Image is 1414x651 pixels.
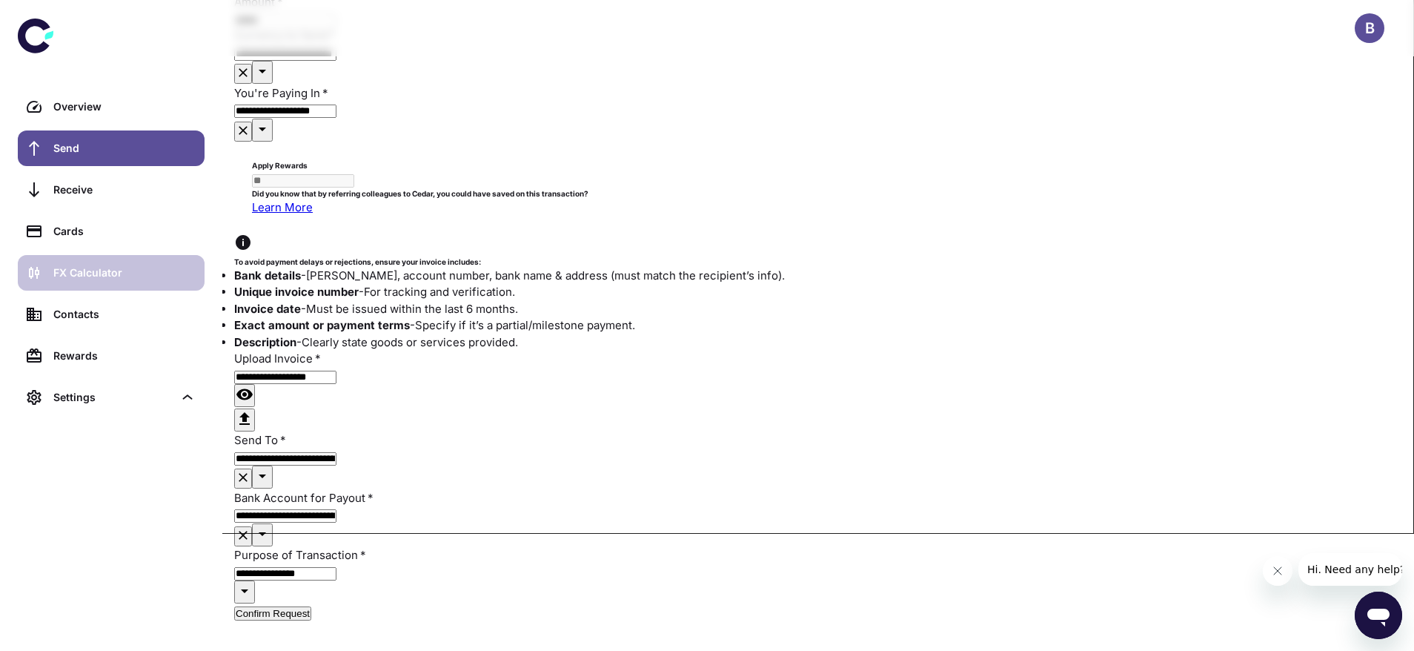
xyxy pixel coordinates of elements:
div: Settings [53,389,173,406]
button: Open [252,61,273,84]
a: Receive [18,172,205,208]
div: Contacts [53,306,196,323]
div: Send [53,140,196,156]
h6: Did you know that by referring colleagues to Cedar, you could have saved on this transaction? [252,188,1384,199]
a: Contacts [18,297,205,332]
label: Upload Invoice [234,351,321,366]
a: Cards [18,214,205,249]
p: - Specify if it’s a partial/milestone payment. [234,317,1402,334]
a: Send [18,130,205,166]
a: Learn More [252,200,313,214]
span: Exact amount or payment terms [234,318,410,332]
p: - Clearly state goods or services provided. [234,334,1402,351]
div: FX Calculator [53,265,196,281]
label: Bank Account for Payout [234,491,374,505]
label: Send To [234,433,286,447]
h6: To avoid payment delays or rejections, ensure your invoice includes: [234,257,1402,268]
button: Clear [234,526,252,546]
span: Description [234,335,296,349]
button: Open [252,523,273,546]
a: Overview [18,89,205,125]
p: - For tracking and verification. [234,284,1402,301]
iframe: Close message [1263,556,1292,586]
button: Open [252,466,273,489]
label: Purpose of Transaction [234,548,366,562]
span: Invoice date [234,302,301,316]
div: Receive [53,182,196,198]
label: You're Paying In [234,86,328,100]
span: Hi. Need any help? [9,10,107,22]
button: Clear [234,122,252,142]
button: Clear [234,469,252,489]
div: Overview [53,99,196,115]
span: Unique invoice number [234,285,359,299]
p: - [PERSON_NAME], account number, bank name & address (must match the recipient’s info). [234,268,1402,285]
a: FX Calculator [18,255,205,291]
a: Rewards [18,338,205,374]
div: Rewards [53,348,196,364]
button: Open [234,581,255,604]
button: Confirm Request [234,607,311,621]
h6: Apply Rewards [252,160,1384,171]
iframe: Message from company [1298,553,1402,586]
div: Cards [53,223,196,239]
div: Settings [18,380,205,415]
button: B [1355,13,1384,43]
iframe: Button to launch messaging window [1355,592,1402,639]
span: Bank details [234,268,301,282]
button: Clear [234,64,252,84]
button: Open [252,119,273,142]
p: - Must be issued within the last 6 months. [234,301,1402,318]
